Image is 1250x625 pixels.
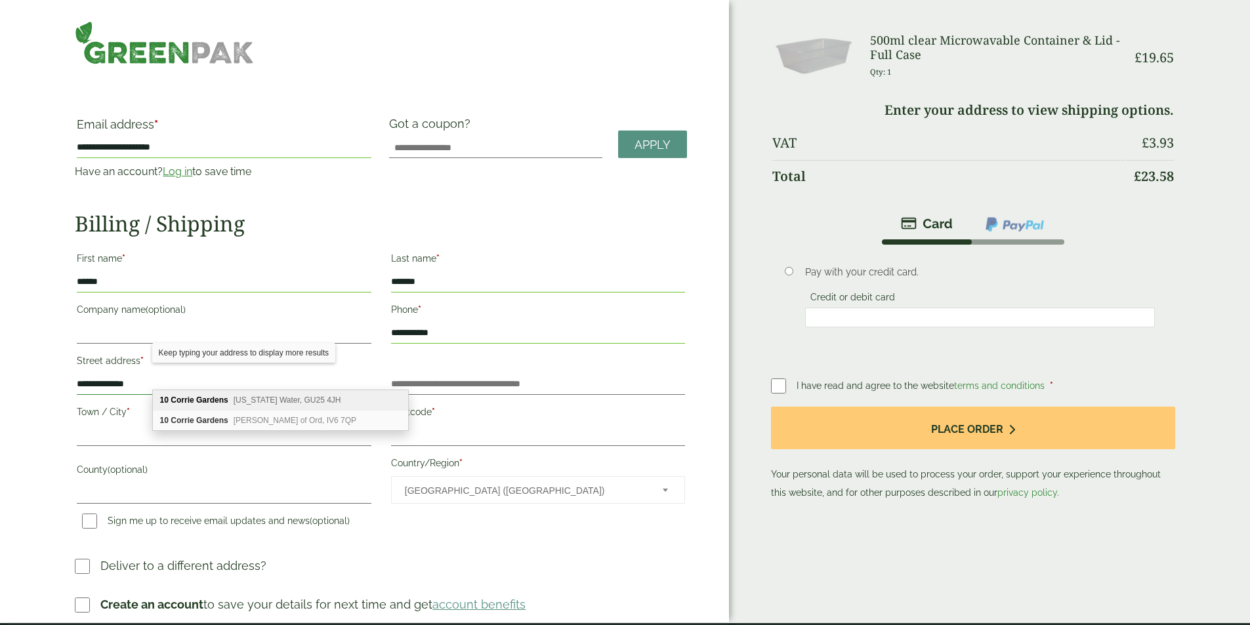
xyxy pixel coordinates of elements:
b: Corrie [171,395,194,405]
h2: Billing / Shipping [75,211,687,236]
input: Sign me up to receive email updates and news(optional) [82,514,97,529]
abbr: required [154,117,158,131]
span: £ [1135,49,1142,66]
p: Your personal data will be used to process your order, support your experience throughout this we... [771,407,1175,502]
label: Street address [77,352,371,374]
button: Place order [771,407,1175,449]
label: Country/Region [391,454,685,476]
a: Log in [163,165,192,178]
a: Apply [618,131,687,159]
abbr: required [432,407,435,417]
img: stripe.png [901,216,953,232]
label: Postcode [391,403,685,425]
abbr: required [122,253,125,264]
label: Company name [77,300,371,323]
label: Email address [77,119,371,137]
b: Corrie [171,416,194,425]
td: Enter your address to view shipping options. [772,94,1173,126]
span: (optional) [146,304,186,315]
span: £ [1142,134,1149,151]
small: Qty: 1 [870,67,892,77]
label: Town / City [77,403,371,425]
label: County [77,460,371,483]
abbr: required [1050,380,1053,391]
span: [US_STATE] Water, GU25 4JH [234,395,341,405]
a: account benefits [432,597,526,611]
th: VAT [772,127,1124,159]
p: to save your details for next time and get [100,595,526,613]
h3: 500ml clear Microwavable Container & Lid - Full Case [870,33,1124,62]
span: I have read and agree to the website [797,380,1047,391]
label: First name [77,249,371,272]
img: ppcp-gateway.png [984,216,1045,233]
bdi: 19.65 [1135,49,1174,66]
abbr: required [127,407,130,417]
bdi: 3.93 [1142,134,1174,151]
abbr: required [459,458,463,468]
abbr: required [140,355,144,366]
abbr: required [418,304,421,315]
span: Apply [635,138,671,152]
span: [PERSON_NAME] of Ord, IV6 7QP [234,416,356,425]
p: Pay with your credit card. [805,265,1155,279]
div: 10 Corrie Gardens [153,390,408,411]
span: Country/Region [391,476,685,504]
span: (optional) [310,515,350,526]
b: 10 [160,395,169,405]
label: Got a coupon? [389,117,476,137]
b: 10 [160,416,169,425]
div: 10 Corrie Gardens [153,411,408,430]
label: Sign me up to receive email updates and news [77,515,355,530]
span: (optional) [108,464,148,475]
div: Keep typing your address to display more results [152,343,335,363]
p: Deliver to a different address? [100,557,266,575]
label: Last name [391,249,685,272]
span: United Kingdom (UK) [405,477,645,504]
p: Have an account? to save time [75,164,373,180]
a: terms and conditions [954,380,1045,391]
img: GreenPak Supplies [75,21,254,64]
label: Phone [391,300,685,323]
label: Credit or debit card [805,292,900,306]
bdi: 23.58 [1134,167,1174,185]
a: privacy policy [997,487,1057,498]
strong: Create an account [100,597,203,611]
th: Total [772,160,1124,192]
span: £ [1134,167,1141,185]
abbr: required [436,253,440,264]
iframe: Secure card payment input frame [809,312,1151,323]
b: Gardens [196,416,228,425]
b: Gardens [196,395,228,405]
